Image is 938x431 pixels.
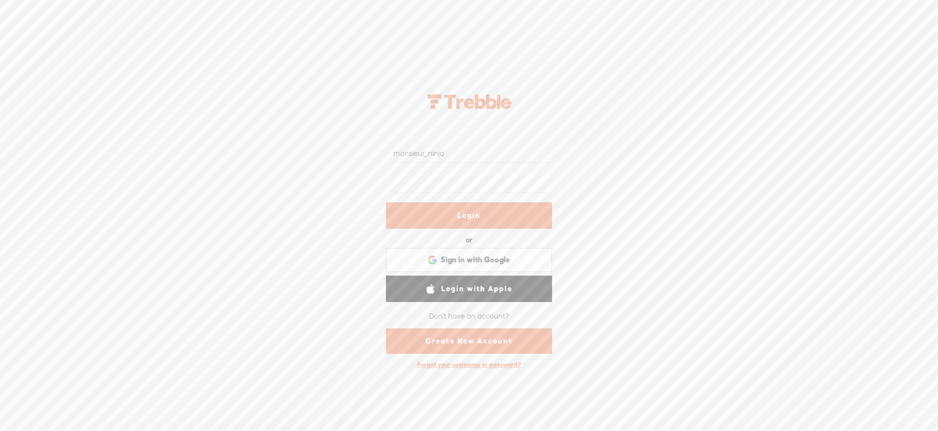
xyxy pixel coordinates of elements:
[386,248,552,272] div: Sign in with Google
[386,328,552,354] a: Create New Account
[429,306,509,326] div: Don't have an account?
[441,255,511,265] span: Sign in with Google
[391,144,550,163] input: Username
[386,202,552,229] a: Login
[386,276,552,302] a: Login with Apple
[466,232,472,248] div: or
[412,356,526,374] div: Forgot your username or password?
